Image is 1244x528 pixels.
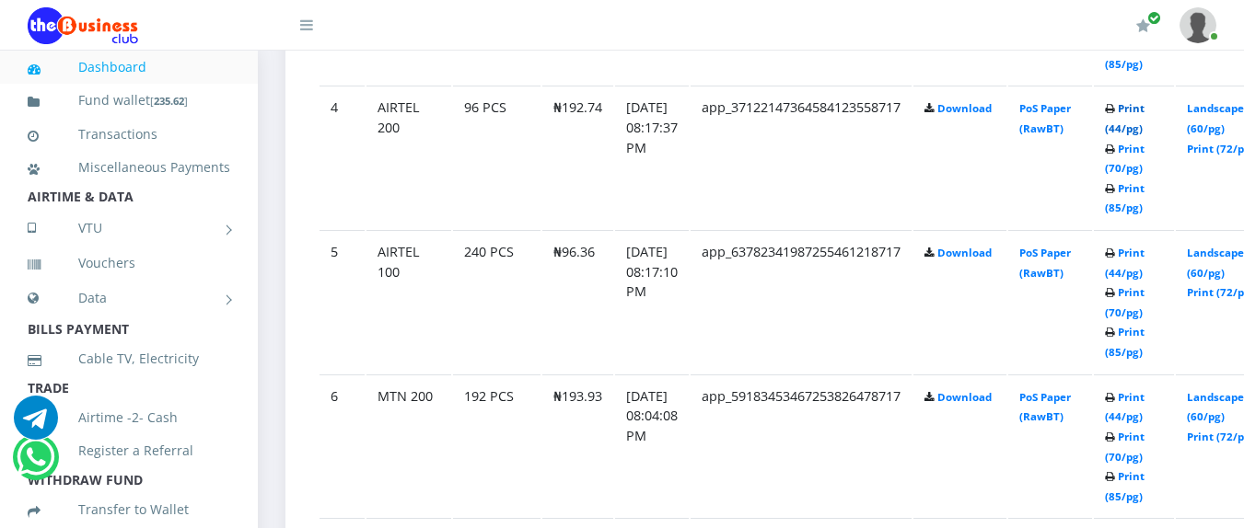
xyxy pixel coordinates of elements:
td: app_63782341987255461218717 [691,230,912,373]
a: Register a Referral [28,430,230,472]
a: Data [28,275,230,321]
a: Cable TV, Electricity [28,338,230,380]
td: [DATE] 08:17:37 PM [615,86,689,228]
a: Vouchers [28,242,230,284]
td: 240 PCS [453,230,541,373]
img: User [1180,7,1216,43]
a: Print (44/pg) [1105,101,1145,135]
a: Download [937,390,992,404]
a: Landscape (60/pg) [1187,246,1244,280]
td: app_59183453467253826478717 [691,374,912,517]
b: 235.62 [154,94,184,108]
td: 96 PCS [453,86,541,228]
i: Renew/Upgrade Subscription [1136,18,1150,33]
a: Download [937,101,992,115]
a: PoS Paper (RawBT) [1019,390,1071,424]
a: Landscape (60/pg) [1187,390,1244,424]
a: Chat for support [14,409,58,440]
a: VTU [28,205,230,251]
a: Print (85/pg) [1105,181,1145,215]
a: Print (44/pg) [1105,246,1145,280]
td: ₦192.74 [542,86,613,228]
a: Fund wallet[235.62] [28,79,230,122]
a: Print (85/pg) [1105,469,1145,503]
a: Print (70/pg) [1105,285,1145,319]
img: Logo [28,7,138,44]
a: Transactions [28,113,230,155]
td: ₦193.93 [542,374,613,517]
td: AIRTEL 200 [366,86,451,228]
a: Print (70/pg) [1105,142,1145,176]
a: PoS Paper (RawBT) [1019,101,1071,135]
td: 5 [320,230,365,373]
a: Dashboard [28,46,230,88]
a: Landscape (60/pg) [1187,101,1244,135]
a: Airtime -2- Cash [28,396,230,439]
td: MTN 200 [366,374,451,517]
td: app_37122147364584123558717 [691,86,912,228]
a: Chat for support [17,449,54,479]
span: Renew/Upgrade Subscription [1147,11,1161,25]
td: 192 PCS [453,374,541,517]
td: AIRTEL 100 [366,230,451,373]
a: Print (85/pg) [1105,37,1145,71]
a: Miscellaneous Payments [28,146,230,189]
td: [DATE] 08:17:10 PM [615,230,689,373]
td: [DATE] 08:04:08 PM [615,374,689,517]
td: 6 [320,374,365,517]
a: Print (70/pg) [1105,430,1145,464]
small: [ ] [150,94,188,108]
a: Print (85/pg) [1105,325,1145,359]
a: Print (44/pg) [1105,390,1145,424]
td: ₦96.36 [542,230,613,373]
a: PoS Paper (RawBT) [1019,246,1071,280]
a: Download [937,246,992,259]
td: 4 [320,86,365,228]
